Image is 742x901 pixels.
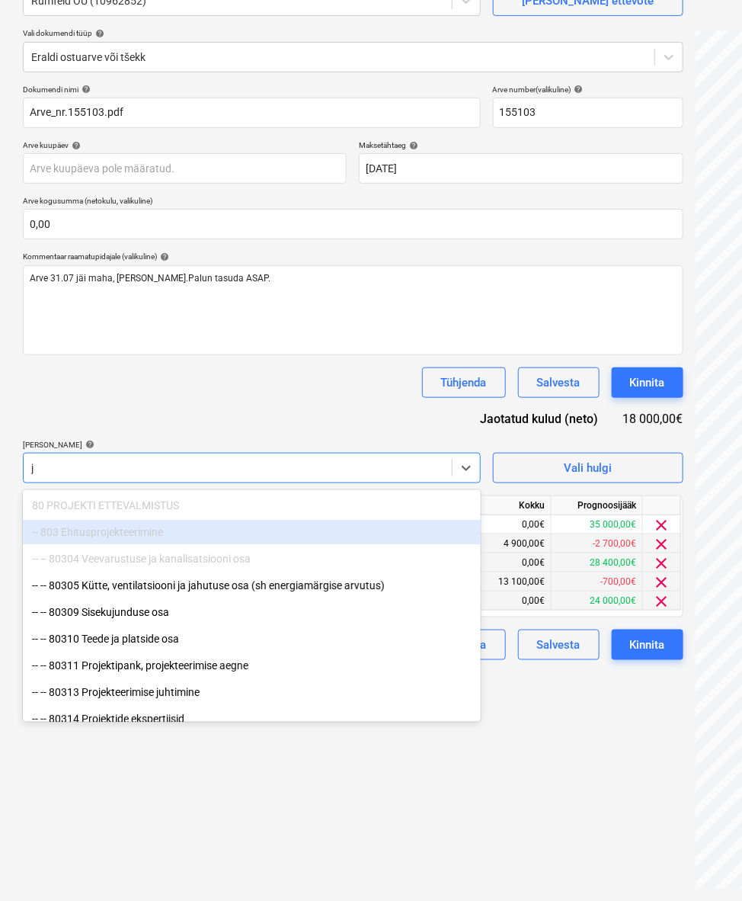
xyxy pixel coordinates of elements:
div: Arve kuupäev [23,140,347,150]
div: Prognoosijääk [552,496,643,515]
input: Tähtaega pole määratud [359,153,683,184]
span: help [157,252,169,261]
div: 0,00€ [460,553,552,572]
span: help [92,29,104,38]
div: Jaotatud kulud (neto) [469,410,623,428]
div: Dokumendi nimi [23,85,481,95]
div: -- -- 80309 Sisekujunduse osa [23,600,481,624]
button: Salvesta [518,367,600,398]
div: 80 PROJEKTI ETTEVALMISTUS [23,493,481,518]
button: Salvesta [518,630,600,660]
span: Arve 31.07 jäi maha, [PERSON_NAME].Palun tasuda ASAP. [30,273,270,284]
div: -- -- 80314 Projektide ekspertiisid [23,707,481,731]
div: 28 400,00€ [552,553,643,572]
div: 0,00€ [460,592,552,611]
div: Maksetähtaeg [359,140,683,150]
div: Kokku [460,496,552,515]
div: -- -- 80311 Projektipank, projekteerimise aegne [23,653,481,678]
button: Kinnita [612,367,683,398]
div: Tühjenda [441,373,487,393]
div: -- -- 80304 Veevarustuse ja kanalisatsiooni osa [23,547,481,571]
p: Arve kogusumma (netokulu, valikuline) [23,196,683,209]
div: Salvesta [537,373,580,393]
span: clear [653,516,671,534]
span: clear [653,535,671,553]
input: Dokumendi nimi [23,98,481,128]
div: 18 000,00€ [623,410,683,428]
div: -- -- 80305 Kütte, ventilatsiooni ja jahutuse osa (sh energiamärgise arvutus) [23,573,481,598]
span: help [82,440,94,449]
div: -- 803 Ehitusprojekteerimine [23,520,481,544]
div: Kinnita [630,373,665,393]
input: Arve number [493,98,683,128]
div: 4 900,00€ [460,534,552,553]
span: clear [653,573,671,592]
span: clear [653,592,671,611]
div: Kinnita [630,635,665,655]
div: -700,00€ [552,572,643,592]
div: 35 000,00€ [552,515,643,534]
input: Arve kogusumma (netokulu, valikuline) [23,209,683,239]
div: 0,00€ [460,515,552,534]
div: -- -- 80310 Teede ja platside osa [23,627,481,651]
span: help [69,141,81,150]
input: Arve kuupäeva pole määratud. [23,153,347,184]
span: help [78,85,91,94]
div: 13 100,00€ [460,572,552,592]
button: Tühjenda [422,367,506,398]
div: -2 700,00€ [552,534,643,553]
button: Vali hulgi [493,453,683,483]
div: Arve number (valikuline) [493,85,683,95]
button: Kinnita [612,630,683,660]
div: -- -- 80313 Projekteerimise juhtimine [23,680,481,704]
div: Vali dokumendi tüüp [23,28,683,38]
span: clear [653,554,671,572]
div: Salvesta [537,635,580,655]
div: [PERSON_NAME] [23,440,481,450]
div: 24 000,00€ [552,592,643,611]
span: help [406,141,418,150]
div: Vali hulgi [564,458,612,478]
div: Kommentaar raamatupidajale (valikuline) [23,252,683,261]
span: help [571,85,584,94]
